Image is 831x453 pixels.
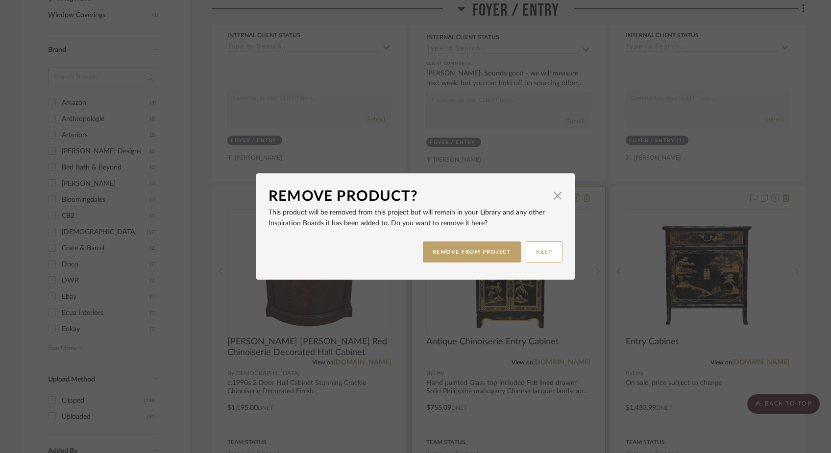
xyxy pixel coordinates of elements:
[269,207,562,229] p: This product will be removed from this project but will remain in your Library and any other Insp...
[548,186,567,205] button: Close
[269,186,562,207] dialog-header: Remove Product?
[269,186,548,207] div: Remove Product?
[526,241,562,262] button: KEEP
[423,241,521,262] button: REMOVE FROM PROJECT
